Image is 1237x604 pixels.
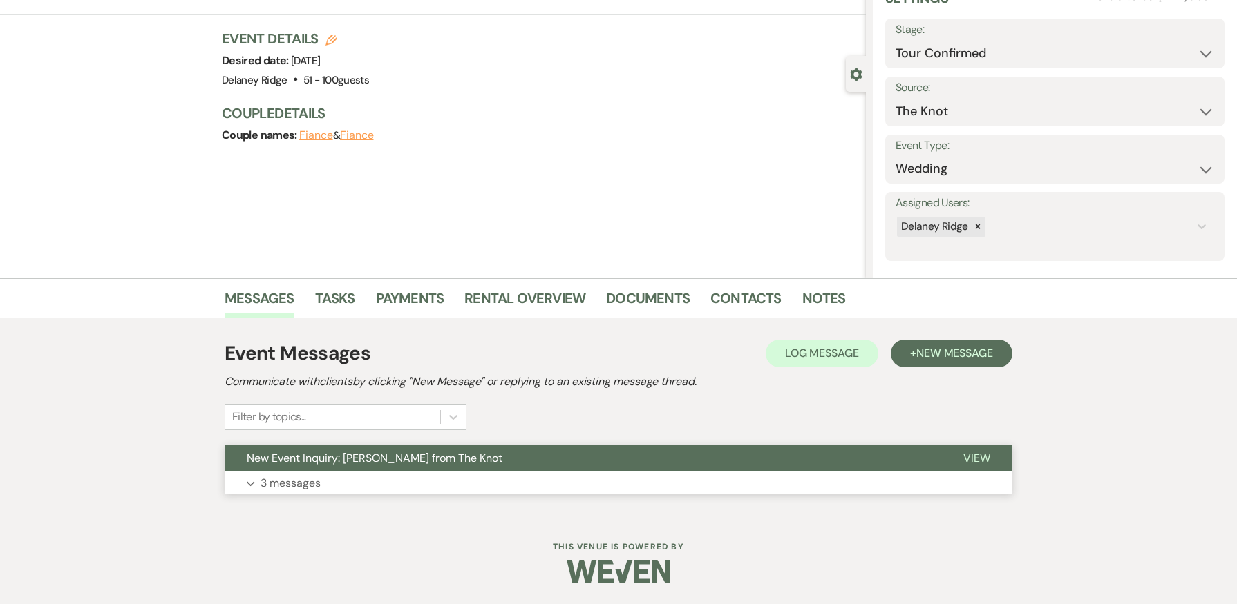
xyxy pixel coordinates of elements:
[225,445,941,471] button: New Event Inquiry: [PERSON_NAME] from The Knot
[376,287,444,318] a: Payments
[222,29,369,48] h3: Event Details
[897,217,970,237] div: Delaney Ridge
[222,73,287,87] span: Delaney Ridge
[606,287,690,318] a: Documents
[222,128,299,142] span: Couple names:
[785,346,859,360] span: Log Message
[963,451,990,465] span: View
[340,130,374,141] button: Fiance
[464,287,585,318] a: Rental Overview
[802,287,846,318] a: Notes
[225,287,294,318] a: Messages
[315,287,355,318] a: Tasks
[247,451,502,465] span: New Event Inquiry: [PERSON_NAME] from The Knot
[850,67,862,80] button: Close lead details
[941,445,1012,471] button: View
[222,53,291,68] span: Desired date:
[225,471,1012,495] button: 3 messages
[896,193,1214,213] label: Assigned Users:
[232,409,306,425] div: Filter by topics...
[291,54,320,68] span: [DATE]
[896,136,1214,156] label: Event Type:
[567,547,670,596] img: Weven Logo
[710,287,782,318] a: Contacts
[303,73,369,87] span: 51 - 100 guests
[222,104,852,123] h3: Couple Details
[896,20,1214,40] label: Stage:
[891,340,1012,367] button: +New Message
[299,130,333,141] button: Fiance
[916,346,993,360] span: New Message
[766,340,878,367] button: Log Message
[299,128,373,142] span: &
[225,373,1012,390] h2: Communicate with clients by clicking "New Message" or replying to an existing message thread.
[896,78,1214,98] label: Source:
[261,474,321,492] p: 3 messages
[225,339,370,368] h1: Event Messages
